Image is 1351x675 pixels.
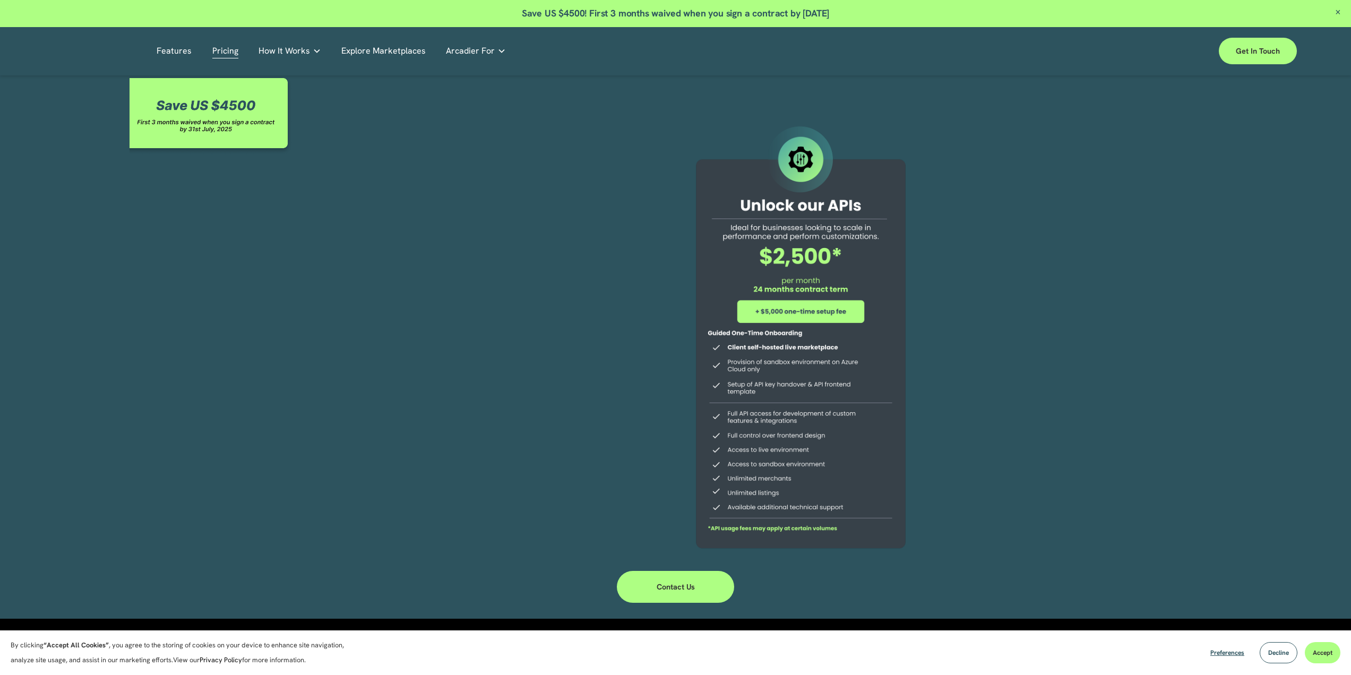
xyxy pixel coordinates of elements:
a: Get in touch [1219,38,1297,64]
strong: “Accept All Cookies” [44,640,109,650]
span: Preferences [1210,648,1244,657]
a: folder dropdown [259,43,321,59]
span: Decline [1268,648,1289,657]
p: By clicking , you agree to the storing of cookies on your device to enhance site navigation, anal... [11,638,356,668]
a: Contact Us [617,571,735,603]
a: Pricing [212,43,238,59]
a: Privacy Policy [200,655,242,664]
span: How It Works [259,44,310,58]
a: folder dropdown [446,43,506,59]
a: Features [157,43,192,59]
button: Preferences [1202,642,1252,663]
button: Decline [1260,642,1297,663]
span: Arcadier For [446,44,495,58]
a: Explore Marketplaces [341,43,426,59]
span: Accept [1313,648,1332,657]
img: Arcadier [54,43,135,59]
button: Accept [1305,642,1340,663]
